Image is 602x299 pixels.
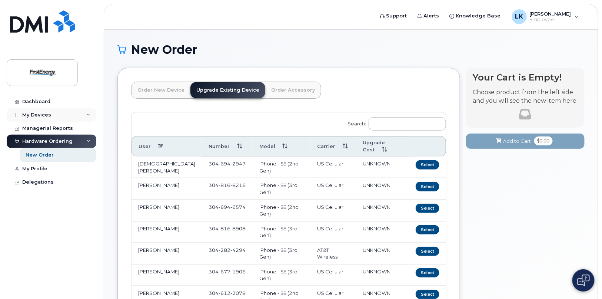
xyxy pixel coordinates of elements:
th: Upgrade Cost: activate to sort column ascending [356,136,409,157]
span: 304 [209,161,246,167]
h1: New Order [117,43,585,56]
span: 304 [209,204,246,210]
td: [DEMOGRAPHIC_DATA][PERSON_NAME] [132,157,202,178]
button: Select [416,182,439,191]
span: UNKNOWN [363,161,390,167]
h4: Your Cart is Empty! [473,72,578,82]
span: 6574 [230,204,246,210]
button: Select [416,290,439,299]
span: UNKNOWN [363,226,390,231]
span: Add to Cart [503,138,531,145]
span: UNKNOWN [363,204,390,210]
span: 304 [209,290,246,296]
span: 304 [209,182,246,188]
td: [PERSON_NAME] [132,200,202,221]
td: iPhone - SE (3rd Gen) [253,264,311,286]
td: AT&T Wireless [311,243,356,264]
td: iPhone - SE (2nd Gen) [253,157,311,178]
button: Add to Cart $0.00 [466,134,585,149]
span: 816 [219,226,230,231]
span: 612 [219,290,230,296]
span: 8216 [230,182,246,188]
td: iPhone - SE (3rd Gen) [253,243,311,264]
span: 304 [209,247,246,253]
th: Number: activate to sort column ascending [202,136,253,157]
span: 1906 [230,269,246,275]
td: [PERSON_NAME] [132,243,202,264]
span: 694 [219,204,230,210]
span: 694 [219,161,230,167]
span: 282 [219,247,230,253]
th: Carrier: activate to sort column ascending [311,136,356,157]
span: UNKNOWN [363,247,390,253]
button: Select [416,268,439,277]
img: Open chat [577,275,590,286]
td: [PERSON_NAME] [132,221,202,243]
td: iPhone - SE (3rd Gen) [253,221,311,243]
th: Model: activate to sort column ascending [253,136,311,157]
button: Select [416,247,439,256]
td: US Cellular [311,200,356,221]
button: Select [416,204,439,213]
span: 304 [209,226,246,231]
span: UNKNOWN [363,182,390,188]
th: User: activate to sort column descending [132,136,202,157]
a: Order Accessory [265,82,321,98]
input: Search: [369,117,446,131]
td: US Cellular [311,221,356,243]
td: [PERSON_NAME] [132,264,202,286]
button: Select [416,225,439,234]
span: 304 [209,269,246,275]
span: 2947 [230,161,246,167]
td: US Cellular [311,264,356,286]
span: 2078 [230,290,246,296]
span: UNKNOWN [363,269,390,275]
span: 816 [219,182,230,188]
td: [PERSON_NAME] [132,178,202,200]
a: Upgrade Existing Device [190,82,265,98]
td: iPhone - SE (3rd Gen) [253,178,311,200]
td: US Cellular [311,157,356,178]
span: 8908 [230,226,246,231]
td: US Cellular [311,178,356,200]
a: Order New Device [132,82,190,98]
span: UNKNOWN [363,290,390,296]
span: 4294 [230,247,246,253]
button: Select [416,160,439,170]
p: Choose product from the left side and you will see the new item here. [473,88,578,105]
span: $0.00 [534,137,553,145]
td: iPhone - SE (2nd Gen) [253,200,311,221]
label: Search: [343,112,446,133]
span: 677 [219,269,230,275]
